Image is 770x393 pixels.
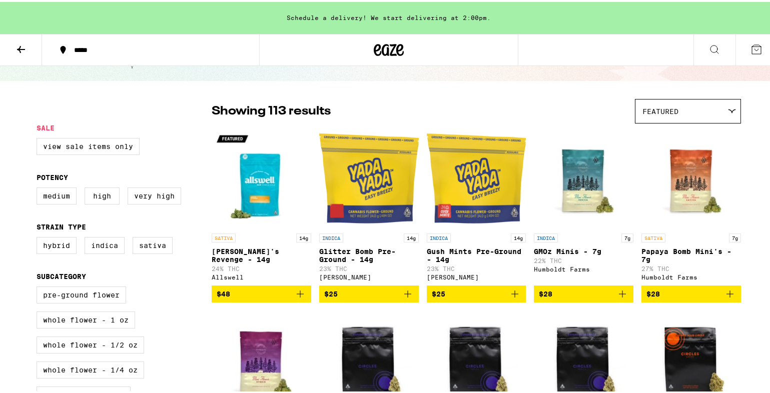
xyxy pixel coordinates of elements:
button: Add to bag [212,283,311,300]
span: $25 [324,288,338,296]
p: 14g [404,231,419,240]
legend: Subcategory [37,270,86,278]
p: 27% THC [641,263,741,270]
img: Yada Yada - Gush Mints Pre-Ground - 14g [427,126,526,226]
p: Gush Mints Pre-Ground - 14g [427,245,526,261]
label: Pre-ground Flower [37,284,126,301]
legend: Potency [37,171,68,179]
p: Showing 113 results [212,101,331,118]
label: Medium [37,185,77,202]
span: $25 [432,288,445,296]
p: 23% THC [319,263,419,270]
span: Featured [642,105,678,113]
img: Allswell - Jack's Revenge - 14g [212,126,311,226]
p: SATIVA [212,231,236,240]
button: Add to bag [319,283,419,300]
div: Humboldt Farms [641,272,741,278]
div: Allswell [212,272,311,278]
p: [PERSON_NAME]'s Revenge - 14g [212,245,311,261]
a: Open page for Jack's Revenge - 14g from Allswell [212,126,311,283]
a: Open page for Gush Mints Pre-Ground - 14g from Yada Yada [427,126,526,283]
div: [PERSON_NAME] [427,272,526,278]
span: $28 [539,288,552,296]
p: 14g [511,231,526,240]
button: Add to bag [641,283,741,300]
label: Whole Flower - 1 oz [37,309,135,326]
label: View Sale Items Only [37,136,140,153]
span: $28 [646,288,660,296]
label: Whole Flower - 1/2 oz [37,334,144,351]
p: INDICA [427,231,451,240]
p: Papaya Bomb Mini's - 7g [641,245,741,261]
p: 14g [296,231,311,240]
p: INDICA [534,231,558,240]
a: Open page for Glitter Bomb Pre-Ground - 14g from Yada Yada [319,126,419,283]
button: Add to bag [534,283,633,300]
label: Indica [85,235,125,252]
label: High [85,185,120,202]
div: [PERSON_NAME] [319,272,419,278]
p: GMOz Minis - 7g [534,245,633,253]
p: 24% THC [212,263,311,270]
p: INDICA [319,231,343,240]
div: Humboldt Farms [534,264,633,270]
button: Add to bag [427,283,526,300]
legend: Strain Type [37,221,86,229]
span: $48 [217,288,230,296]
img: Humboldt Farms - GMOz Minis - 7g [534,126,633,226]
img: Humboldt Farms - Papaya Bomb Mini's - 7g [641,126,741,226]
p: Glitter Bomb Pre-Ground - 14g [319,245,419,261]
p: 7g [621,231,633,240]
span: Hi. Need any help? [6,7,72,15]
a: Open page for GMOz Minis - 7g from Humboldt Farms [534,126,633,283]
legend: Sale [37,122,55,130]
p: 7g [729,231,741,240]
label: Sativa [133,235,173,252]
p: SATIVA [641,231,665,240]
a: Open page for Papaya Bomb Mini's - 7g from Humboldt Farms [641,126,741,283]
label: Whole Flower - 1/4 oz [37,359,144,376]
p: 22% THC [534,255,633,262]
label: Hybrid [37,235,77,252]
img: Yada Yada - Glitter Bomb Pre-Ground - 14g [319,126,419,226]
label: Very High [128,185,181,202]
p: 23% THC [427,263,526,270]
